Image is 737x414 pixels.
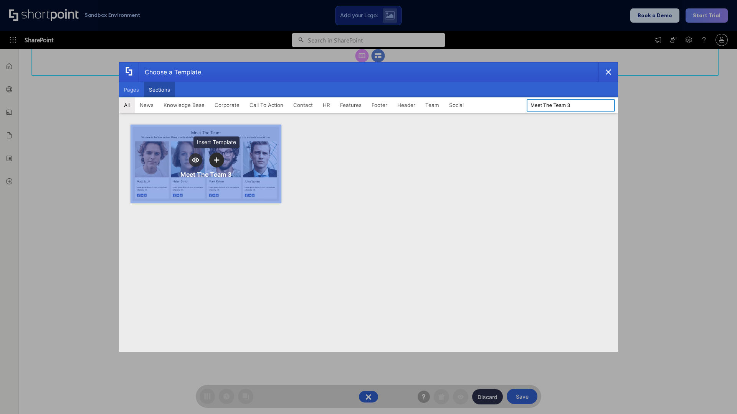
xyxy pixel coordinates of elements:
[119,62,618,352] div: template selector
[527,99,615,112] input: Search
[180,171,231,178] div: Meet The Team 3
[119,97,135,113] button: All
[159,97,210,113] button: Knowledge Base
[318,97,335,113] button: HR
[335,97,367,113] button: Features
[420,97,444,113] button: Team
[139,62,201,82] div: Choose a Template
[119,82,144,97] button: Pages
[144,82,175,97] button: Sections
[444,97,469,113] button: Social
[367,97,392,113] button: Footer
[392,97,420,113] button: Header
[210,97,245,113] button: Corporate
[699,377,737,414] iframe: Chat Widget
[245,97,288,113] button: Call To Action
[288,97,318,113] button: Contact
[135,97,159,113] button: News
